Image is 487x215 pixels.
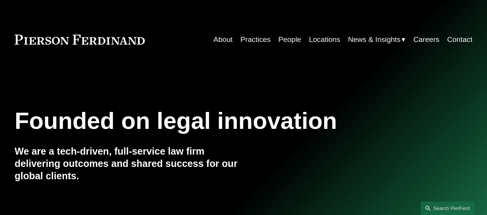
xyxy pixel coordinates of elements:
span: News & Insights [348,33,400,46]
a: People [278,32,301,47]
a: Search this site [421,202,475,215]
a: Locations [309,32,340,47]
a: Practices [241,32,271,47]
a: folder dropdown [348,32,405,47]
h1: Founded on legal innovation [15,107,396,134]
a: About [214,32,233,47]
a: Careers [413,32,440,47]
a: Contact [447,32,473,47]
h4: We are a tech-driven, full-service law firm delivering outcomes and shared success for our global... [15,145,244,182]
